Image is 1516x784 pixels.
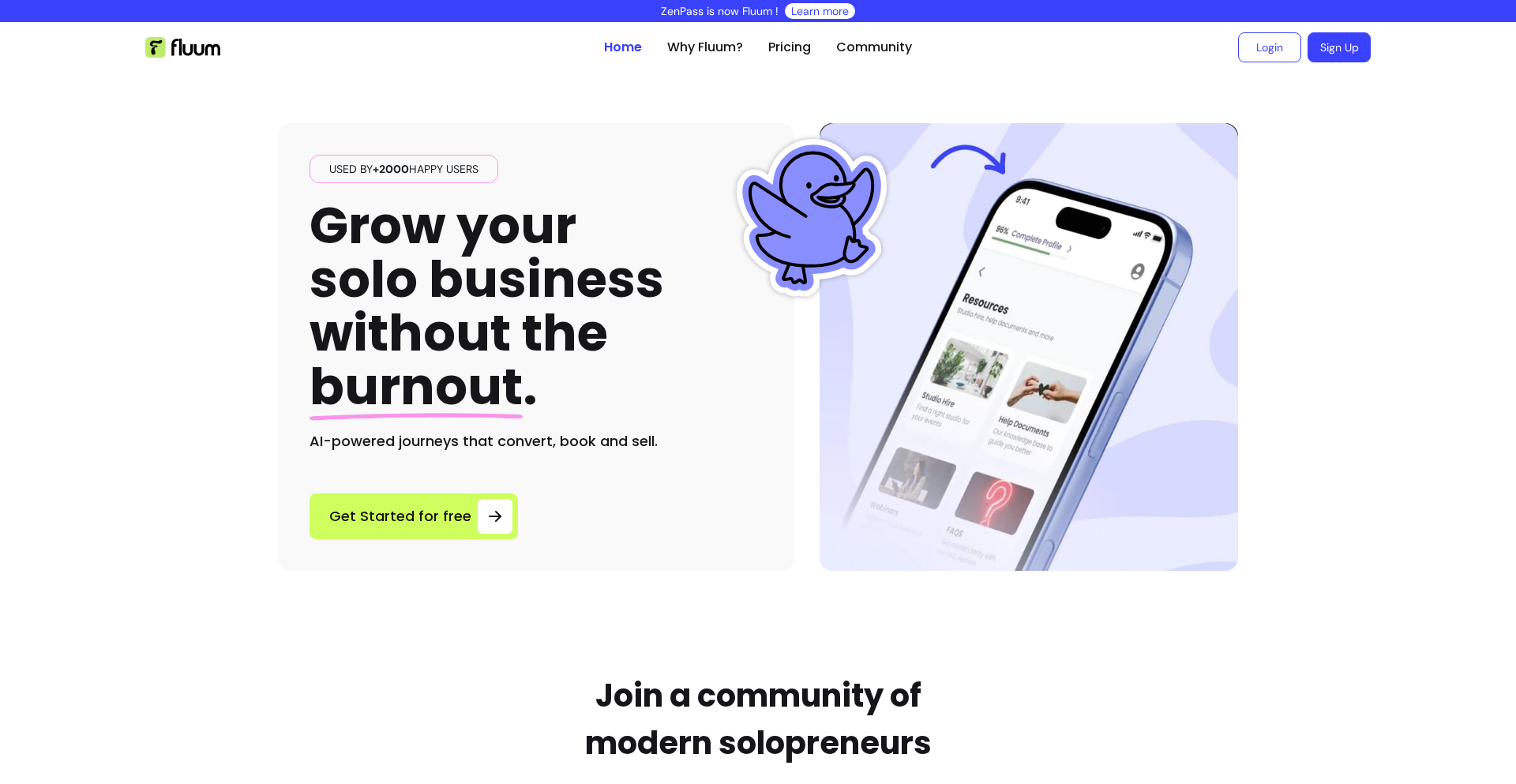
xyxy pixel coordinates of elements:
[733,139,891,297] img: Fluum Duck sticker
[820,123,1238,571] img: Hero
[310,430,763,452] h2: AI-powered journeys that convert, book and sell.
[323,161,485,177] span: Used by happy users
[667,38,743,57] a: Why Fluum?
[661,3,779,19] p: ZenPass is now Fluum !
[310,493,518,539] a: Get Started for free
[1238,32,1301,62] a: Login
[310,199,664,415] h1: Grow your solo business without the .
[373,162,409,176] span: +2000
[791,3,849,19] a: Learn more
[329,505,471,527] span: Get Started for free
[310,351,523,422] span: burnout
[585,672,932,767] h2: Join a community of modern solopreneurs
[604,38,642,57] a: Home
[768,38,811,57] a: Pricing
[836,38,912,57] a: Community
[145,37,220,58] img: Fluum Logo
[1308,32,1371,62] a: Sign Up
